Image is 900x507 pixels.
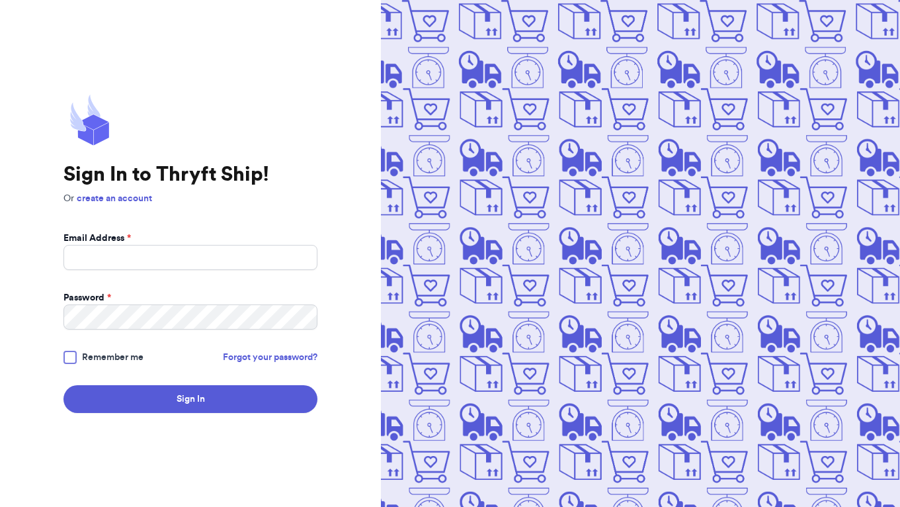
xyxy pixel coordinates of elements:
[63,232,131,245] label: Email Address
[223,351,317,364] a: Forgot your password?
[63,192,317,205] p: Or
[82,351,143,364] span: Remember me
[77,194,152,203] a: create an account
[63,163,317,187] h1: Sign In to Thryft Ship!
[63,385,317,413] button: Sign In
[63,291,111,304] label: Password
